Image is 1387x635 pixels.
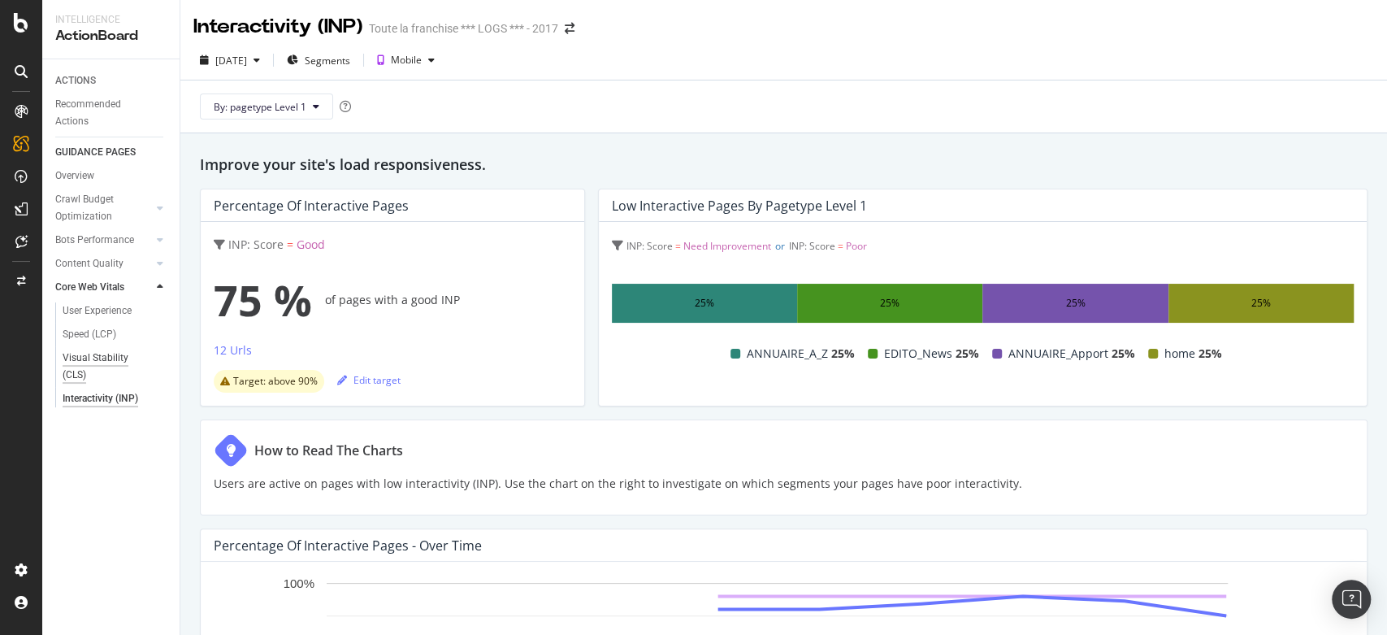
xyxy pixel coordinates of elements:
[55,279,152,296] a: Core Web Vitals
[254,441,403,460] div: How to Read The Charts
[55,96,153,130] div: Recommended Actions
[369,20,558,37] div: Toute la franchise *** LOGS *** - 2017
[214,198,409,214] div: Percentage of Interactive Pages
[200,94,333,120] button: By: pagetype Level 1
[838,239,843,253] span: =
[831,344,855,363] span: 25%
[565,23,574,34] div: arrow-right-arrow-left
[214,474,1022,494] p: Users are active on pages with low interactivity (INP). Use the chart on the right to investigate...
[337,373,401,387] div: Edit target
[1332,580,1371,619] div: Open Intercom Messenger
[55,144,136,161] div: GUIDANCE PAGES
[1251,294,1271,313] div: 25%
[228,237,284,252] span: INP: Score
[747,344,828,363] span: ANNUAIRE_A_Z
[55,232,134,249] div: Bots Performance
[200,153,1367,176] h2: Improve your site's load responsiveness.
[1065,294,1085,313] div: 25%
[193,13,362,41] div: Interactivity (INP)
[55,279,124,296] div: Core Web Vitals
[55,167,94,185] div: Overview
[1008,344,1108,363] span: ANNUAIRE_Apport
[214,100,306,114] span: By: pagetype Level 1
[214,342,252,359] div: 12 Urls
[337,367,401,393] button: Edit target
[284,576,314,590] text: 100%
[193,47,267,73] button: [DATE]
[626,239,673,253] span: INP: Score
[63,350,152,384] div: Visual Stability (CLS)
[55,167,168,185] a: Overview
[55,72,96,89] div: ACTIONS
[233,376,318,386] span: Target: above 90%
[305,54,350,67] span: Segments
[1112,344,1135,363] span: 25%
[55,27,167,46] div: ActionBoard
[55,191,152,225] a: Crawl Budget Optimization
[55,96,168,130] a: Recommended Actions
[675,239,681,253] span: =
[287,237,293,252] span: =
[683,239,771,253] span: Need Improvement
[63,390,168,407] a: Interactivity (INP)
[775,239,785,253] span: or
[391,55,422,65] div: Mobile
[884,344,952,363] span: EDITO_News
[695,294,714,313] div: 25%
[297,237,325,252] span: Good
[214,341,252,367] button: 12 Urls
[63,390,138,407] div: Interactivity (INP)
[55,144,168,161] a: GUIDANCE PAGES
[789,239,835,253] span: INP: Score
[214,267,571,333] div: of pages with a good INP
[63,326,168,343] a: Speed (LCP)
[63,326,116,343] div: Speed (LCP)
[55,191,141,225] div: Crawl Budget Optimization
[214,370,324,393] div: warning label
[214,537,482,554] div: Percentage of Interactive Pages - Over Time
[63,302,132,320] div: User Experience
[1198,344,1222,363] span: 25%
[63,302,168,320] a: User Experience
[55,13,167,27] div: Intelligence
[55,232,152,249] a: Bots Performance
[846,239,867,253] span: Poor
[280,47,357,73] button: Segments
[215,54,247,67] div: [DATE]
[880,294,899,313] div: 25%
[371,47,441,73] button: Mobile
[956,344,979,363] span: 25%
[612,198,867,214] div: Low Interactive Pages by pagetype Level 1
[55,255,152,272] a: Content Quality
[55,72,168,89] a: ACTIONS
[55,255,124,272] div: Content Quality
[1164,344,1195,363] span: home
[63,350,168,384] a: Visual Stability (CLS)
[214,267,312,333] span: 75 %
